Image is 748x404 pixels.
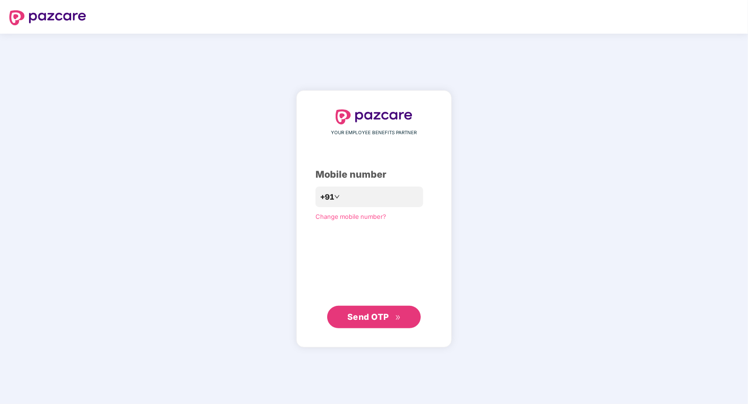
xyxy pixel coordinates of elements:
span: YOUR EMPLOYEE BENEFITS PARTNER [331,129,417,137]
span: down [334,194,340,200]
span: double-right [395,315,401,321]
a: Change mobile number? [315,213,386,220]
button: Send OTPdouble-right [327,306,421,328]
img: logo [336,109,412,124]
div: Mobile number [315,167,433,182]
span: +91 [320,191,334,203]
img: logo [9,10,86,25]
span: Send OTP [347,312,389,322]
